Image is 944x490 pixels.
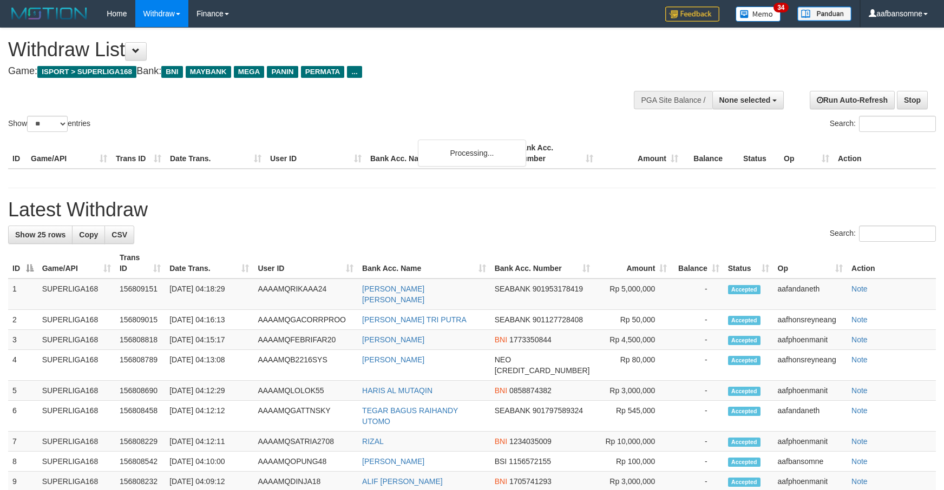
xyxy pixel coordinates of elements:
td: aafphoenmanit [773,432,848,452]
span: BNI [161,66,182,78]
a: [PERSON_NAME] [362,355,424,364]
span: BNI [495,386,507,395]
span: Copy 901797589324 to clipboard [533,406,583,415]
td: - [671,330,723,350]
span: Accepted [728,458,761,467]
td: 2 [8,310,38,330]
th: Game/API [27,138,112,169]
select: Showentries [27,116,68,132]
a: Note [851,386,868,395]
td: aafandaneth [773,279,848,310]
td: AAAAMQSATRIA2708 [253,432,358,452]
span: Accepted [728,316,761,325]
a: [PERSON_NAME] [PERSON_NAME] [362,284,424,304]
a: Run Auto-Refresh [810,91,895,109]
span: BSI [495,457,507,466]
a: Show 25 rows [8,226,73,244]
td: - [671,279,723,310]
td: - [671,452,723,472]
td: aafandaneth [773,401,848,432]
td: Rp 80,000 [594,350,672,381]
span: Copy 1773350844 to clipboard [509,335,552,344]
th: Status [739,138,779,169]
th: Bank Acc. Name [366,138,513,169]
a: Note [851,477,868,486]
td: 1 [8,279,38,310]
th: Action [847,248,936,279]
td: 3 [8,330,38,350]
img: panduan.png [797,6,851,21]
span: Accepted [728,285,761,294]
div: Processing... [418,140,526,167]
a: [PERSON_NAME] [362,335,424,344]
span: PANIN [267,66,298,78]
span: 34 [773,3,788,12]
span: Copy 1705741293 to clipboard [509,477,552,486]
td: Rp 10,000,000 [594,432,672,452]
td: 7 [8,432,38,452]
a: Note [851,284,868,293]
span: Accepted [728,407,761,416]
span: CSV [112,230,127,239]
td: - [671,401,723,432]
span: Accepted [728,387,761,396]
td: AAAAMQRIKAAA24 [253,279,358,310]
td: SUPERLIGA168 [38,310,115,330]
img: MOTION_logo.png [8,5,90,22]
span: Accepted [728,438,761,447]
td: Rp 545,000 [594,401,672,432]
td: 156809015 [115,310,165,330]
span: MAYBANK [186,66,231,78]
td: [DATE] 04:10:00 [165,452,253,472]
span: Accepted [728,336,761,345]
a: [PERSON_NAME] TRI PUTRA [362,315,467,324]
td: [DATE] 04:13:08 [165,350,253,381]
input: Search: [859,226,936,242]
td: [DATE] 04:18:29 [165,279,253,310]
th: Date Trans. [166,138,266,169]
td: [DATE] 04:12:12 [165,401,253,432]
a: Note [851,355,868,364]
td: AAAAMQFEBRIFAR20 [253,330,358,350]
td: SUPERLIGA168 [38,401,115,432]
td: SUPERLIGA168 [38,432,115,452]
button: None selected [712,91,784,109]
th: Status: activate to sort column ascending [724,248,773,279]
span: Show 25 rows [15,230,65,239]
td: 156808818 [115,330,165,350]
td: 156808229 [115,432,165,452]
h4: Game: Bank: [8,66,619,77]
h1: Withdraw List [8,39,619,61]
span: Copy [79,230,98,239]
span: BNI [495,477,507,486]
span: SEABANK [495,284,530,293]
th: User ID [266,138,366,169]
th: User ID: activate to sort column ascending [253,248,358,279]
span: Copy 5859458253786603 to clipboard [495,366,590,375]
td: [DATE] 04:12:29 [165,381,253,401]
span: Copy 0858874382 to clipboard [509,386,552,395]
a: Note [851,457,868,466]
td: Rp 4,500,000 [594,330,672,350]
td: 4 [8,350,38,381]
div: PGA Site Balance / [634,91,712,109]
th: Bank Acc. Name: activate to sort column ascending [358,248,490,279]
a: Note [851,315,868,324]
th: Balance [683,138,739,169]
td: AAAAMQB2216SYS [253,350,358,381]
label: Show entries [8,116,90,132]
span: Copy 901953178419 to clipboard [533,284,583,293]
td: SUPERLIGA168 [38,330,115,350]
span: BNI [495,437,507,446]
td: - [671,432,723,452]
span: SEABANK [495,406,530,415]
th: Date Trans.: activate to sort column ascending [165,248,253,279]
td: 156808789 [115,350,165,381]
img: Button%20Memo.svg [736,6,781,22]
a: Stop [897,91,928,109]
th: Bank Acc. Number [513,138,598,169]
td: aafphoenmanit [773,381,848,401]
span: Copy 1156572155 to clipboard [509,457,551,466]
td: AAAAMQGACORRPROO [253,310,358,330]
th: Op [779,138,834,169]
